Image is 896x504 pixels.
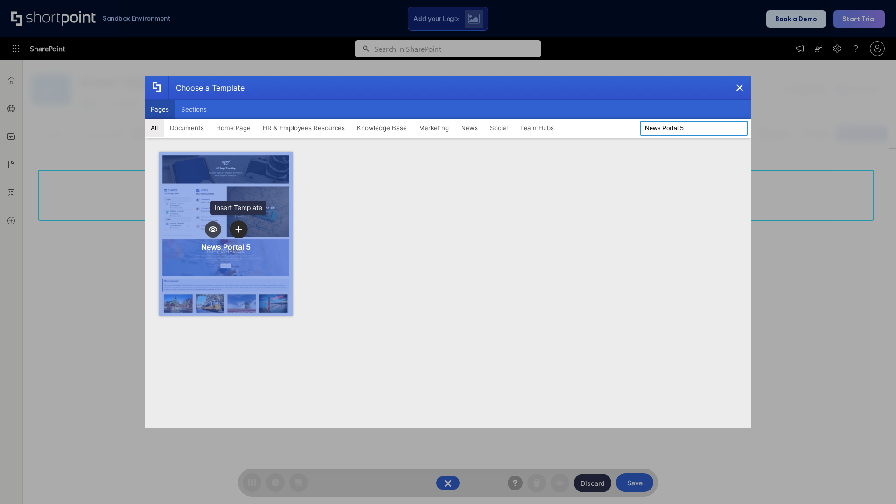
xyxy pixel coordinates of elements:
[849,459,896,504] iframe: Chat Widget
[175,100,213,119] button: Sections
[257,119,351,137] button: HR & Employees Resources
[164,119,210,137] button: Documents
[484,119,514,137] button: Social
[514,119,560,137] button: Team Hubs
[413,119,455,137] button: Marketing
[145,76,751,428] div: template selector
[351,119,413,137] button: Knowledge Base
[640,121,748,136] input: Search
[145,119,164,137] button: All
[168,76,245,99] div: Choose a Template
[455,119,484,137] button: News
[145,100,175,119] button: Pages
[201,242,251,252] div: News Portal 5
[210,119,257,137] button: Home Page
